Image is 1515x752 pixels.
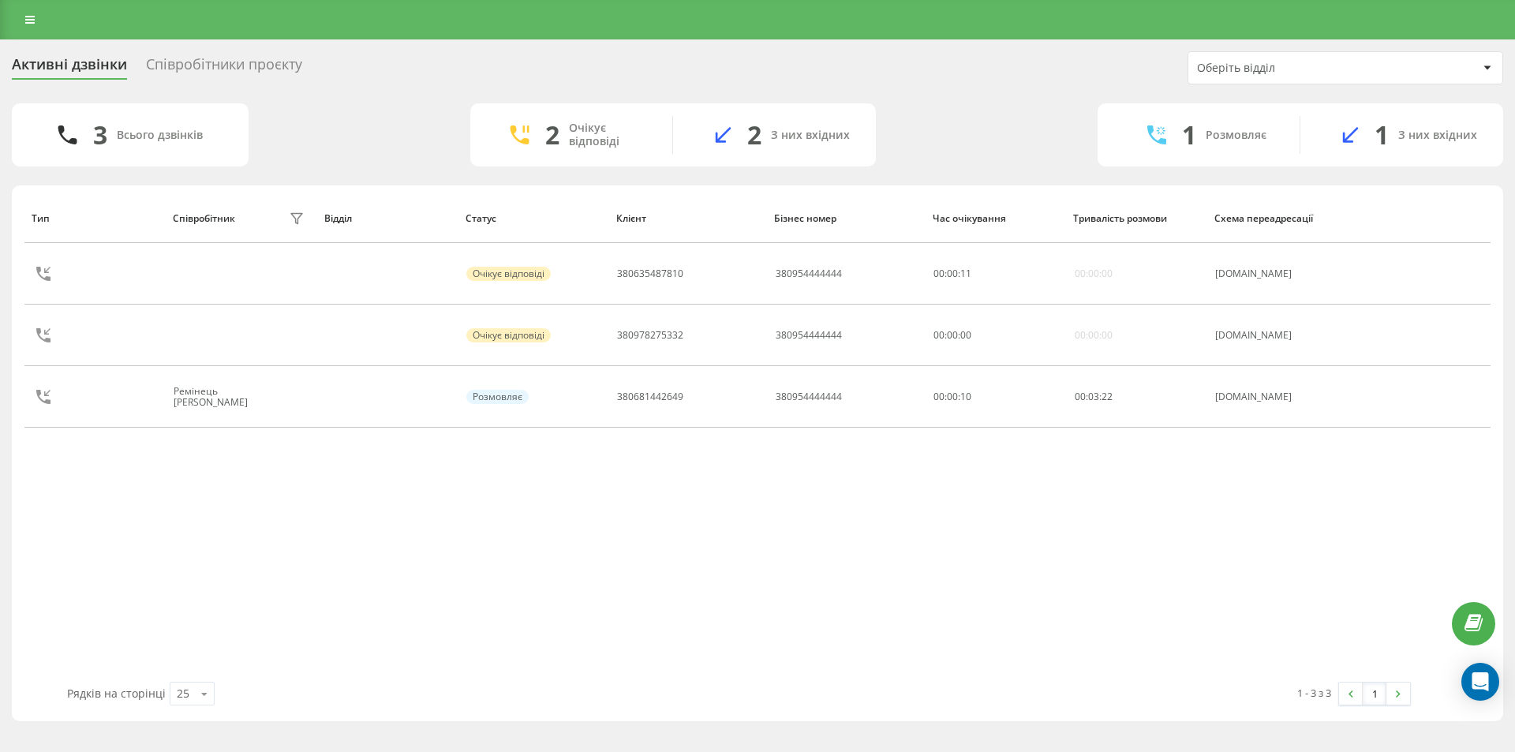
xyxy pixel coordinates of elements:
div: Тривалість розмови [1073,213,1199,224]
span: 00 [933,267,945,280]
div: Розмовляє [466,390,529,404]
div: 25 [177,686,189,701]
div: 00:00:00 [1075,268,1113,279]
div: [DOMAIN_NAME] [1215,391,1341,402]
div: Активні дзвінки [12,56,127,80]
span: 22 [1102,390,1113,403]
div: 3 [93,120,107,150]
div: Статус [466,213,602,224]
span: 00 [1075,390,1086,403]
div: : : [1075,391,1113,402]
div: Бізнес номер [774,213,918,224]
div: Відділ [324,213,451,224]
div: 2 [747,120,761,150]
div: Всього дзвінків [117,129,203,142]
div: : : [933,268,971,279]
div: З них вхідних [771,129,850,142]
div: Очікує відповіді [569,122,649,148]
div: З них вхідних [1398,129,1477,142]
div: Очікує відповіді [466,328,551,342]
div: 380954444444 [776,391,842,402]
div: Співробітник [173,213,235,224]
span: 00 [960,328,971,342]
div: 380635487810 [617,268,683,279]
div: Оберіть відділ [1197,62,1386,75]
div: Тип [32,213,158,224]
span: 00 [947,328,958,342]
span: 03 [1088,390,1099,403]
div: Очікує відповіді [466,267,551,281]
div: 380681442649 [617,391,683,402]
div: 1 [1375,120,1389,150]
div: 1 - 3 з 3 [1297,685,1331,701]
div: : : [933,330,971,341]
div: Розмовляє [1206,129,1266,142]
div: [DOMAIN_NAME] [1215,330,1341,341]
div: 00:00:00 [1075,330,1113,341]
div: Час очікування [933,213,1059,224]
div: 380954444444 [776,268,842,279]
div: Ремінець [PERSON_NAME] [174,386,285,409]
span: 11 [960,267,971,280]
div: Схема переадресації [1214,213,1343,224]
a: 1 [1363,683,1386,705]
div: 1 [1182,120,1196,150]
div: Клієнт [616,213,760,224]
div: 00:00:10 [933,391,1057,402]
span: Рядків на сторінці [67,686,166,701]
span: 00 [933,328,945,342]
div: Open Intercom Messenger [1461,663,1499,701]
div: [DOMAIN_NAME] [1215,268,1341,279]
div: 380954444444 [776,330,842,341]
div: 380978275332 [617,330,683,341]
div: 2 [545,120,559,150]
span: 00 [947,267,958,280]
div: Співробітники проєкту [146,56,302,80]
